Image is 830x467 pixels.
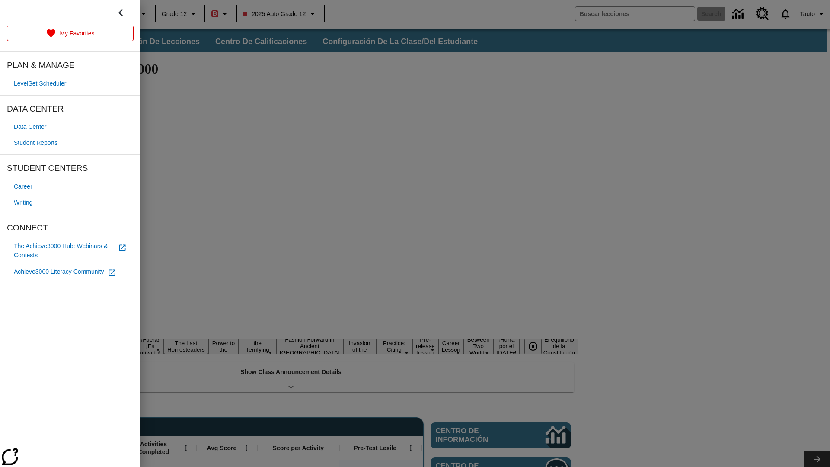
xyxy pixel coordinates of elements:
[7,179,134,195] a: Career
[7,102,134,116] span: DATA CENTER
[7,59,134,72] span: PLAN & MANAGE
[14,198,32,207] span: Writing
[14,79,66,88] span: LevelSet Scheduler
[60,29,94,38] p: My Favorites
[14,182,32,191] span: Career
[7,221,134,235] span: CONNECT
[7,26,134,41] a: My Favorites
[14,267,104,276] span: Achieve3000 Literacy Community
[7,195,134,211] a: Writing
[14,122,46,131] span: Data Center
[7,119,134,135] a: Data Center
[7,135,134,151] a: Student Reports
[7,238,134,263] a: The Achieve3000 Hub: Webinars & Contests
[14,138,57,147] span: Student Reports
[14,242,115,260] span: The Achieve3000 Hub: Webinars & Contests
[7,76,134,92] a: LevelSet Scheduler
[7,162,134,175] span: STUDENT CENTERS
[7,263,134,281] a: Achieve3000 Literacy Community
